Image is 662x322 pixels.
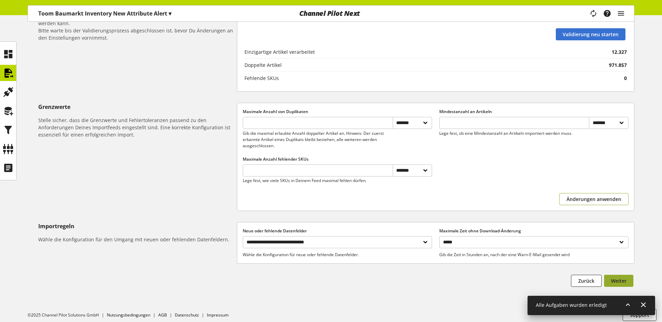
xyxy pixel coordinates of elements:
[38,12,234,41] h6: Überprüfe die Daten auf Fehler und stelle sicher, dass der Feed korrekt verarbeitet werden kann. ...
[578,277,594,284] span: Zurück
[611,277,626,284] span: Weiter
[158,312,167,318] a: AGB
[243,130,392,149] p: Gib die maximal erlaubte Anzahl doppelter Artikel an. Hinweis: Der zuerst erkannte Artikel eines ...
[439,130,589,137] p: Lege fest, ob eine Mindestanzahl an Artikeln importiert werden muss.
[604,275,633,287] button: Weiter
[107,312,150,318] a: Nutzungsbedingungen
[175,312,199,318] a: Datenschutz
[556,28,625,40] button: Validierung neu starten
[563,31,619,38] span: Validierung neu starten
[439,109,629,115] label: Mindestanzahl an Artikeln
[38,9,171,18] p: Toom Baumarkt Inventory New Attribute Alert
[624,74,627,82] span: 0
[439,228,629,234] label: Maximale Zeit ohne Download-Änderung
[38,222,234,230] h5: Importregeln
[243,252,432,258] p: Wähle die Konfiguration für neue oder fehlende Datenfelder.
[612,48,627,56] span: 12.327
[536,302,607,308] span: Alle Aufgaben wurden erledigt
[38,236,234,243] h6: Wähle die Konfiguration für den Umgang mit neuen oder fehlenden Datenfeldern.
[244,48,315,56] div: Einzigartige Artikel verarbeitet
[169,10,171,17] span: ▾
[28,5,634,22] nav: main navigation
[243,228,432,234] label: Neue oder fehlende Datenfelder
[207,312,229,318] a: Impressum
[28,312,107,318] li: ©2025 Channel Pilot Solutions GmbH
[243,109,432,115] label: Maximale Anzahl von Duplikaten
[244,74,279,82] div: Fehlende SKUs
[571,275,602,287] button: Zurück
[243,156,432,162] label: Maximale Anzahl fehlender SKUs
[244,61,282,69] div: Doppelte Artikel
[38,103,234,111] h5: Grenzwerte
[243,178,392,184] p: Lege fest, wie viele SKUs in Deinem Feed maximal fehlen dürfen.
[566,195,621,203] span: Änderungen anwenden
[439,252,629,258] p: Gib die Zeit in Stunden an, nach der eine Warn-E-Mail gesendet wird
[609,61,627,69] span: 971.857
[559,193,629,205] button: Änderungen anwenden
[38,117,234,138] h6: Stelle sicher, dass die Grenzwerte und Fehlertoleranzen passend zu den Anforderungen Deines Impor...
